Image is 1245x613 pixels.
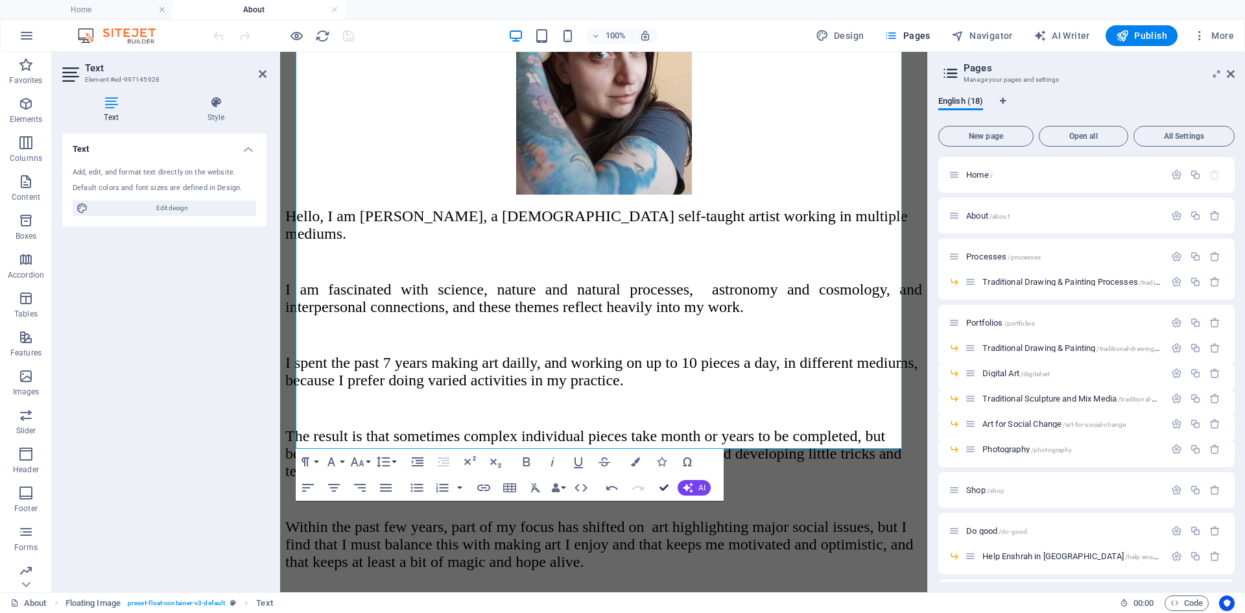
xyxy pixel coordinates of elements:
[966,485,1004,495] span: Click to open page
[964,62,1235,74] h2: Pages
[1171,485,1182,496] div: Settings
[1031,446,1073,453] span: /photography
[12,192,40,202] p: Content
[1106,25,1178,46] button: Publish
[1039,126,1128,147] button: Open all
[73,200,256,216] button: Edit design
[1190,551,1201,562] div: Duplicate
[165,96,267,123] h4: Style
[92,200,252,216] span: Edit design
[1219,595,1235,611] button: Usercentrics
[1193,29,1234,42] span: More
[966,526,1027,536] span: Click to open page
[315,29,330,43] i: Reload page
[62,96,165,123] h4: Text
[540,449,565,475] button: Italic (Ctrl+I)
[946,25,1018,46] button: Navigator
[1171,210,1182,221] div: Settings
[962,486,1165,494] div: Shop/shop
[497,475,522,501] button: Insert Table
[5,466,633,518] span: Within the past few years, part of my focus has shifted on art highlighting major social issues, ...
[348,449,372,475] button: Font Size
[373,475,398,501] button: Align Justify
[1034,29,1090,42] span: AI Writer
[962,319,1165,327] div: Portfolios/portfolios
[1120,595,1154,611] h6: Session time
[322,475,346,501] button: Align Center
[16,426,36,436] p: Slider
[1125,553,1242,560] span: /help-enshrah-in-[GEOGRAPHIC_DATA]
[1004,320,1036,327] span: /portfolios
[1190,317,1201,328] div: Duplicate
[966,211,1010,221] span: Click to open page
[606,28,626,43] h6: 100%
[1171,551,1182,562] div: Settings
[982,368,1050,378] span: Digital Art
[9,75,42,86] p: Favorites
[586,28,632,43] button: 100%
[1209,525,1220,536] div: Remove
[982,394,1225,403] span: Click to open page
[10,114,43,125] p: Elements
[296,475,320,501] button: Align Left
[962,171,1165,179] div: Home/
[1171,393,1182,404] div: Settings
[1190,525,1201,536] div: Duplicate
[990,213,1010,220] span: /about
[1170,595,1203,611] span: Code
[5,302,638,337] span: I spent the past 7 years making art dailly, and working on up to 10 pieces a day, in different me...
[13,464,39,475] p: Header
[457,449,482,475] button: Superscript
[1171,444,1182,455] div: Settings
[1190,343,1201,354] div: Duplicate
[978,552,1165,560] div: Help Enshrah in [GEOGRAPHIC_DATA]/help-enshrah-in-[GEOGRAPHIC_DATA]
[1021,370,1050,378] span: /digital-art
[978,420,1165,428] div: Art for Social Change/art-for-social-change
[649,449,674,475] button: Icons
[373,449,398,475] button: Line Height
[322,449,346,475] button: Font Family
[405,449,430,475] button: Increase Indent
[1209,276,1220,287] div: Remove
[1209,317,1220,328] div: Remove
[65,595,121,611] span: Click to select. Double-click to edit
[982,551,1242,561] span: Click to open page
[1028,25,1095,46] button: AI Writer
[978,394,1165,403] div: Traditional Sculpture and Mix Media/traditional-sculpture-and-mix-media
[1045,132,1122,140] span: Open all
[1209,418,1220,429] div: Remove
[523,475,548,501] button: Clear Formatting
[1190,276,1201,287] div: Duplicate
[289,28,304,43] button: Click here to leave preview mode and continue editing
[172,3,345,17] h4: About
[14,542,38,553] p: Forms
[85,62,267,74] h2: Text
[5,156,627,190] span: Hello, I am [PERSON_NAME], a [DEMOGRAPHIC_DATA] self-taught artist working in multiple mediums.
[73,183,256,194] div: Default colors and font sizes are defined in Design.
[5,376,621,427] span: The result is that sometimes complex individual pieces take month or years to be completed, but b...
[1171,169,1182,180] div: Settings
[471,475,496,501] button: Insert Link
[623,449,648,475] button: Colors
[62,134,267,157] h4: Text
[1190,418,1201,429] div: Duplicate
[514,449,539,475] button: Bold (Ctrl+B)
[1165,595,1209,611] button: Code
[944,132,1028,140] span: New page
[314,28,330,43] button: reload
[978,278,1165,286] div: Traditional Drawing & Painting Processes/traditional-drawing-painting-18
[10,348,41,358] p: Features
[10,153,42,163] p: Columns
[999,528,1027,535] span: /do-good
[75,28,172,43] img: Editor Logo
[483,449,508,475] button: Subscript
[1008,254,1040,261] span: /processes
[1133,126,1235,147] button: All Settings
[1190,444,1201,455] div: Duplicate
[1143,598,1144,608] span: :
[1116,29,1167,42] span: Publish
[73,167,256,178] div: Add, edit, and format text directly on the website.
[811,25,870,46] div: Design (Ctrl+Alt+Y)
[1171,418,1182,429] div: Settings
[962,252,1165,261] div: Processes/processes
